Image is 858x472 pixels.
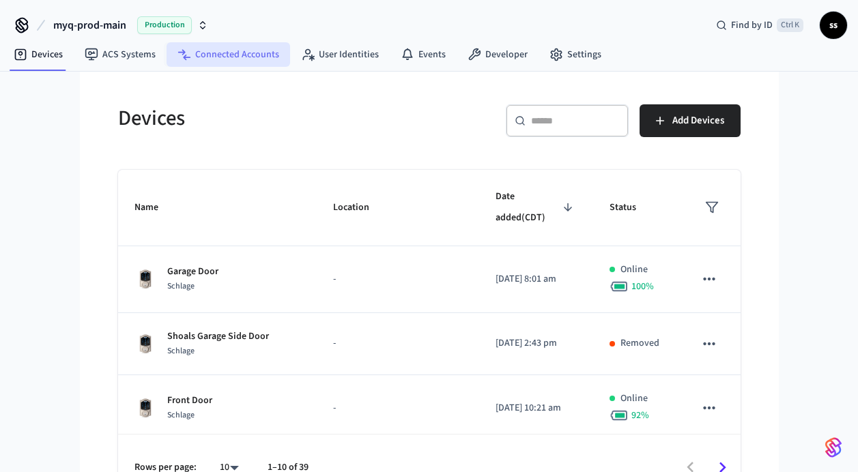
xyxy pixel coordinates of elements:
img: Schlage Sense Smart Deadbolt with Camelot Trim, Front [134,397,156,419]
img: SeamLogoGradient.69752ec5.svg [825,437,842,458]
button: Add Devices [640,104,741,137]
span: Ctrl K [777,18,803,32]
p: Garage Door [167,265,218,279]
a: Devices [3,42,74,67]
span: Date added(CDT) [496,186,577,229]
p: Front Door [167,394,212,408]
span: Add Devices [672,112,724,130]
span: 100 % [631,280,654,293]
a: ACS Systems [74,42,167,67]
span: ss [821,13,846,38]
p: Online [620,263,648,277]
img: Schlage Sense Smart Deadbolt with Camelot Trim, Front [134,333,156,355]
span: Find by ID [731,18,773,32]
p: [DATE] 2:43 pm [496,336,577,351]
p: - [333,272,463,286]
a: User Identities [290,42,390,67]
span: Name [134,197,176,218]
span: Schlage [167,280,195,292]
span: myq-prod-main [53,17,126,33]
button: ss [820,12,847,39]
p: - [333,336,463,351]
h5: Devices [118,104,421,132]
a: Events [390,42,457,67]
div: Find by IDCtrl K [705,13,814,38]
p: [DATE] 8:01 am [496,272,577,286]
span: Schlage [167,345,195,357]
span: 92 % [631,409,649,422]
span: Status [610,197,654,218]
p: [DATE] 10:21 am [496,401,577,415]
a: Connected Accounts [167,42,290,67]
p: Removed [620,336,659,351]
a: Settings [539,42,612,67]
span: Schlage [167,409,195,421]
p: Shoals Garage Side Door [167,329,269,344]
span: Production [137,16,192,34]
p: Online [620,392,648,406]
p: - [333,401,463,415]
img: Schlage Sense Smart Deadbolt with Camelot Trim, Front [134,268,156,290]
a: Developer [457,42,539,67]
span: Location [333,197,387,218]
